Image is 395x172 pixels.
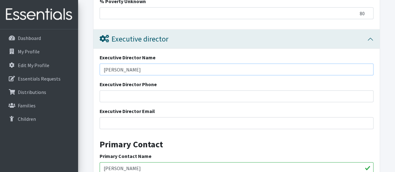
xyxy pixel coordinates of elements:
p: Children [18,116,36,122]
button: Executive director [93,30,380,49]
a: Families [2,99,76,112]
label: Executive Director Name [100,54,156,61]
a: Distributions [2,86,76,98]
a: Children [2,113,76,125]
strong: Primary Contact [100,139,163,150]
label: Executive Director Phone [100,81,157,88]
p: Essentials Requests [18,76,61,82]
p: Distributions [18,89,46,95]
img: HumanEssentials [2,4,76,25]
p: My Profile [18,48,40,55]
label: Primary Contact Name [100,152,151,160]
div: Executive director [100,35,168,44]
a: Dashboard [2,32,76,44]
p: Edit My Profile [18,62,49,68]
a: Essentials Requests [2,72,76,85]
a: Edit My Profile [2,59,76,71]
p: Dashboard [18,35,41,41]
a: My Profile [2,45,76,58]
p: Families [18,102,36,109]
label: Executive Director Email [100,107,155,115]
